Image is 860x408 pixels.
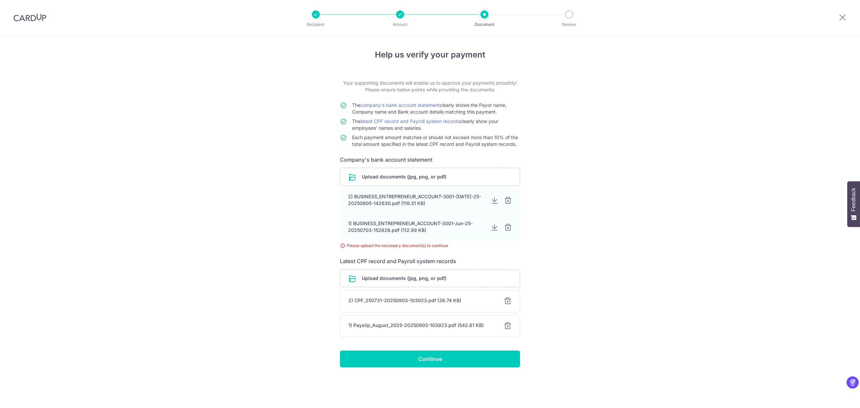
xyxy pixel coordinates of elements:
span: The clearly show your employees' names and salaries. [352,118,498,131]
a: company's bank account statement [360,102,440,108]
p: Your supporting documents will enable us to approve your payments smoothly! Please ensure below p... [340,80,520,93]
img: CardUp [13,13,46,22]
p: Recipient [291,21,341,28]
div: 1) BUSINESS_ENTREPRENEUR_ACCOUNT-3001-Jun-25-20250703-152826.pdf (112.99 KB) [348,220,485,234]
span: The clearly shows the Payor name, Company name and Bank account details matching this payment. [352,102,507,115]
div: 2) CPF_250731-20250903-103923.pdf (38.74 KB) [348,297,496,304]
div: 2) BUSINESS_ENTREPRENEUR_ACCOUNT-3001-[DATE]-25-20250805-142630.pdf (119.51 KB) [348,193,485,207]
div: Please upload the necessary document(s) to continue [340,242,520,249]
h6: Company's bank account statement [340,156,520,164]
div: Upload documents (jpg, png, or pdf) [340,269,520,287]
span: Feedback [851,188,857,211]
button: Feedback - Show survey [847,181,860,227]
div: Upload documents (jpg, png, or pdf) [340,168,520,186]
a: latest CPF record and Payroll system records [360,118,460,124]
h6: Latest CPF record and Payroll system records [340,257,520,265]
h4: Help us verify your payment [340,49,520,61]
p: Review [544,21,594,28]
p: Document [460,21,509,28]
span: Each payment amount matches or should not exceed more than 10% of the total amount specified in t... [352,134,518,147]
div: 1) Payslip_August_2025-20250903-103923.pdf (542.61 KB) [348,322,496,329]
p: Amount [375,21,425,28]
input: Continue [340,351,520,367]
